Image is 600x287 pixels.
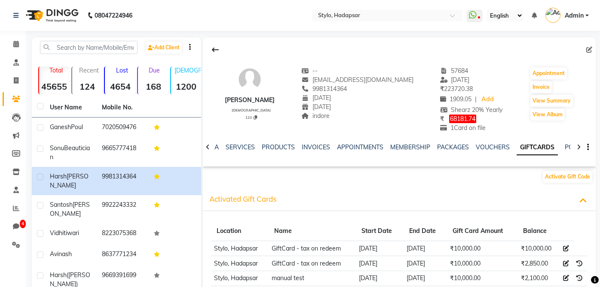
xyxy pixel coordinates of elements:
button: View Summary [530,95,573,107]
span: 9981314364 [301,85,347,93]
th: User Name [45,98,97,118]
td: [DATE] [404,256,447,271]
td: [DATE] [356,256,404,271]
span: Ganesh [50,123,71,131]
span: Beautician [50,144,90,161]
a: 4 [3,220,23,234]
th: End Date [404,221,447,241]
input: Search by Name/Mobile/Email/Code [40,41,138,54]
th: Gift Card Amount [447,221,518,241]
th: Mobile No. [97,98,149,118]
span: 57684 [440,67,468,75]
div: [PERSON_NAME] [225,96,275,105]
a: INVOICES [302,143,330,151]
span: Harsh [50,172,67,180]
img: Admin [545,8,560,23]
span: [DATE] [301,103,331,111]
span: 1 Card on file [440,124,486,132]
span: Shearz 20% Yearly [440,106,503,114]
td: GiftCard - tax on redeem [269,241,356,256]
span: [PERSON_NAME] [50,172,89,189]
button: Appointment [530,67,567,79]
button: Activate Gift Code [543,171,592,183]
td: ₹2,100.00 [518,271,560,286]
td: ₹10,000.00 [518,241,560,256]
p: Due [140,66,168,74]
th: Location [211,221,269,241]
td: ₹10,000.00 [447,271,518,286]
span: 4 [20,220,26,228]
div: 123 [228,114,275,120]
td: [DATE] [404,271,447,286]
span: Activated Gift Cards [209,194,276,203]
span: Sonu [50,144,64,152]
p: Total [43,66,70,74]
td: 9981314364 [97,167,149,195]
button: View Album [530,109,565,121]
a: Add Client [146,42,182,54]
span: Admin [565,11,584,20]
span: 1909.05 [440,95,471,103]
td: [DATE] [404,241,447,256]
p: Lost [108,66,135,74]
td: Stylo, Hadapsar [211,271,269,286]
span: | [475,95,477,104]
button: Invoice [530,81,552,93]
th: Start Date [356,221,404,241]
td: Stylo, Hadapsar [211,241,269,256]
span: 223720.38 [440,85,473,93]
strong: 1200 [171,81,202,92]
span: [DEMOGRAPHIC_DATA] [232,108,271,112]
a: PACKAGES [437,143,469,151]
a: MEMBERSHIP [390,143,430,151]
td: ₹10,000.00 [447,241,518,256]
a: SERVICES [226,143,255,151]
strong: 124 [72,81,103,92]
strong: 4654 [105,81,135,92]
strong: 45655 [39,81,70,92]
td: 9665777418 [97,139,149,167]
a: PRODUCTS [262,143,295,151]
img: logo [22,3,81,27]
span: 68181.74 [449,115,476,123]
span: indore [301,112,330,120]
div: Back to Client [206,42,224,58]
span: ₹ [440,85,444,93]
td: ₹2,850.00 [518,256,560,271]
span: tiwari [64,229,79,237]
span: vidhi [50,229,64,237]
span: Santosh [50,201,73,208]
b: 08047224946 [95,3,132,27]
td: 9922243332 [97,195,149,224]
p: [DEMOGRAPHIC_DATA] [174,66,202,74]
td: 8637771234 [97,245,149,266]
img: avatar [237,66,263,92]
span: -- [301,67,318,75]
td: Stylo, Hadapsar [211,256,269,271]
span: Poul [71,123,83,131]
span: [DATE] [440,76,470,84]
span: [DATE] [301,94,331,102]
td: GiftCard - tax on redeem [269,256,356,271]
td: 7020509476 [97,118,149,139]
span: Avinash [50,250,72,258]
th: Balance [518,221,560,241]
td: ₹10,000.00 [447,256,518,271]
a: GIFTCARDS [517,140,558,155]
span: ₹ [440,115,444,123]
a: POINTS [565,143,587,151]
td: 8223075368 [97,224,149,245]
td: manual test [269,271,356,286]
th: Name [269,221,356,241]
td: [DATE] [356,271,404,286]
a: Add [480,94,495,106]
span: [EMAIL_ADDRESS][DOMAIN_NAME] [301,76,413,84]
strong: 168 [138,81,168,92]
a: APPOINTMENTS [337,143,383,151]
p: Recent [76,66,103,74]
a: VOUCHERS [476,143,510,151]
td: [DATE] [356,241,404,256]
